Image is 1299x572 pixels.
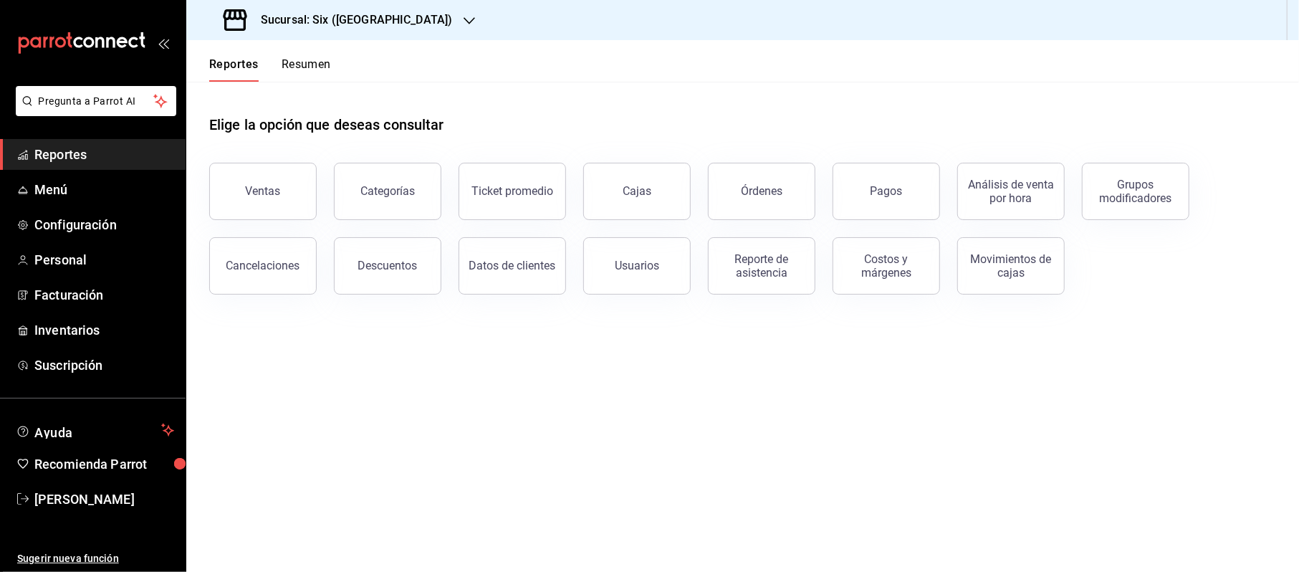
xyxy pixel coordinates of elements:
[1091,178,1180,205] div: Grupos modificadores
[871,184,903,198] div: Pagos
[967,252,1055,280] div: Movimientos de cajas
[10,104,176,119] a: Pregunta a Parrot AI
[34,421,155,439] span: Ayuda
[957,163,1065,220] button: Análisis de venta por hora
[34,356,174,375] span: Suscripción
[39,94,154,109] span: Pregunta a Parrot AI
[708,237,815,295] button: Reporte de asistencia
[246,184,281,198] div: Ventas
[209,57,259,82] button: Reportes
[833,237,940,295] button: Costos y márgenes
[615,259,659,272] div: Usuarios
[833,163,940,220] button: Pagos
[741,184,782,198] div: Órdenes
[459,237,566,295] button: Datos de clientes
[358,259,418,272] div: Descuentos
[16,86,176,116] button: Pregunta a Parrot AI
[226,259,300,272] div: Cancelaciones
[583,237,691,295] button: Usuarios
[282,57,331,82] button: Resumen
[17,551,174,566] span: Sugerir nueva función
[209,237,317,295] button: Cancelaciones
[708,163,815,220] button: Órdenes
[34,145,174,164] span: Reportes
[34,490,174,509] span: [PERSON_NAME]
[334,237,441,295] button: Descuentos
[158,37,169,49] button: open_drawer_menu
[469,259,556,272] div: Datos de clientes
[209,57,331,82] div: navigation tabs
[1082,163,1189,220] button: Grupos modificadores
[34,454,174,474] span: Recomienda Parrot
[334,163,441,220] button: Categorías
[34,250,174,270] span: Personal
[249,11,452,29] h3: Sucursal: Six ([GEOGRAPHIC_DATA])
[623,184,651,198] div: Cajas
[471,184,553,198] div: Ticket promedio
[957,237,1065,295] button: Movimientos de cajas
[459,163,566,220] button: Ticket promedio
[209,114,444,135] h1: Elige la opción que deseas consultar
[717,252,806,280] div: Reporte de asistencia
[967,178,1055,205] div: Análisis de venta por hora
[360,184,415,198] div: Categorías
[842,252,931,280] div: Costos y márgenes
[34,285,174,305] span: Facturación
[34,180,174,199] span: Menú
[209,163,317,220] button: Ventas
[583,163,691,220] button: Cajas
[34,320,174,340] span: Inventarios
[34,215,174,234] span: Configuración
